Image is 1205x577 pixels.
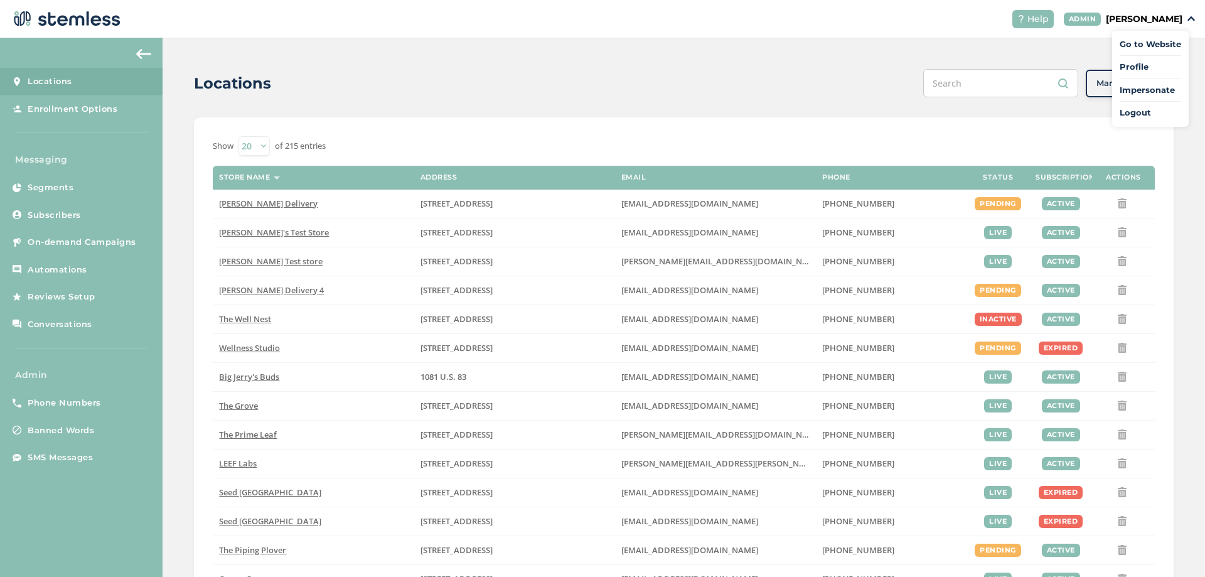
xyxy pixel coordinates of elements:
[219,458,257,469] span: LEEF Labs
[621,545,810,556] label: info@pipingplover.com
[219,400,258,411] span: The Grove
[219,515,321,527] span: Seed [GEOGRAPHIC_DATA]
[1042,284,1080,297] div: active
[420,487,609,498] label: 553 Congress Street
[621,487,758,498] span: [EMAIL_ADDRESS][DOMAIN_NAME]
[822,371,894,382] span: [PHONE_NUMBER]
[983,173,1013,181] label: Status
[219,544,286,556] span: The Piping Plover
[420,227,493,238] span: [STREET_ADDRESS]
[621,256,810,267] label: swapnil@stemless.co
[984,255,1012,268] div: live
[621,256,822,267] span: [PERSON_NAME][EMAIL_ADDRESS][DOMAIN_NAME]
[822,198,960,209] label: (818) 561-0790
[975,197,1021,210] div: pending
[975,342,1021,355] div: pending
[621,313,758,325] span: [EMAIL_ADDRESS][DOMAIN_NAME]
[219,429,277,440] span: The Prime Leaf
[420,256,609,267] label: 5241 Center Boulevard
[219,285,407,296] label: Hazel Delivery 4
[975,313,1022,326] div: inactive
[213,140,233,153] label: Show
[420,372,609,382] label: 1081 U.S. 83
[822,198,894,209] span: [PHONE_NUMBER]
[984,226,1012,239] div: live
[984,428,1012,441] div: live
[822,256,894,267] span: [PHONE_NUMBER]
[219,545,407,556] label: The Piping Plover
[822,544,894,556] span: [PHONE_NUMBER]
[621,516,810,527] label: info@bostonseeds.com
[621,198,810,209] label: arman91488@gmail.com
[1039,515,1083,528] div: expired
[621,284,758,296] span: [EMAIL_ADDRESS][DOMAIN_NAME]
[1120,61,1181,73] a: Profile
[219,343,407,353] label: Wellness Studio
[28,291,95,303] span: Reviews Setup
[1042,370,1080,384] div: active
[984,457,1012,470] div: live
[274,176,280,180] img: icon-sort-1e1d7615.svg
[822,372,960,382] label: (580) 539-1118
[1120,107,1181,119] a: Logout
[822,516,960,527] label: (617) 553-5922
[28,451,93,464] span: SMS Messages
[1092,166,1155,190] th: Actions
[1106,13,1182,26] p: [PERSON_NAME]
[621,314,810,325] label: vmrobins@gmail.com
[1042,428,1080,441] div: active
[984,515,1012,528] div: live
[420,401,609,411] label: 8155 Center Street
[984,370,1012,384] div: live
[219,198,407,209] label: Hazel Delivery
[1042,313,1080,326] div: active
[420,458,609,469] label: 1785 South Main Street
[420,371,466,382] span: 1081 U.S. 83
[1039,342,1083,355] div: expired
[621,198,758,209] span: [EMAIL_ADDRESS][DOMAIN_NAME]
[420,313,493,325] span: [STREET_ADDRESS]
[621,173,646,181] label: Email
[28,181,73,194] span: Segments
[621,544,758,556] span: [EMAIL_ADDRESS][DOMAIN_NAME]
[219,458,407,469] label: LEEF Labs
[275,140,326,153] label: of 215 entries
[136,49,151,59] img: icon-arrow-back-accent-c549486e.svg
[420,515,493,527] span: [STREET_ADDRESS]
[621,400,758,411] span: [EMAIL_ADDRESS][DOMAIN_NAME]
[219,227,407,238] label: Brian's Test Store
[219,173,270,181] label: Store name
[975,284,1021,297] div: pending
[621,372,810,382] label: info@bigjerrysbuds.com
[28,103,117,116] span: Enrollment Options
[219,401,407,411] label: The Grove
[822,284,894,296] span: [PHONE_NUMBER]
[219,256,407,267] label: Swapnil Test store
[822,343,960,353] label: (269) 929-8463
[420,458,493,469] span: [STREET_ADDRESS]
[1042,457,1080,470] div: active
[975,544,1021,557] div: pending
[219,516,407,527] label: Seed Boston
[1017,15,1025,23] img: icon-help-white-03924b79.svg
[822,487,960,498] label: (207) 747-4648
[420,342,493,353] span: [STREET_ADDRESS]
[822,313,894,325] span: [PHONE_NUMBER]
[822,487,894,498] span: [PHONE_NUMBER]
[1120,38,1181,51] a: Go to Website
[10,6,120,31] img: logo-dark-0685b13c.svg
[1042,197,1080,210] div: active
[822,515,894,527] span: [PHONE_NUMBER]
[219,487,321,498] span: Seed [GEOGRAPHIC_DATA]
[822,173,850,181] label: Phone
[420,429,493,440] span: [STREET_ADDRESS]
[219,314,407,325] label: The Well Nest
[923,69,1078,97] input: Search
[219,284,324,296] span: [PERSON_NAME] Delivery 4
[1042,544,1080,557] div: active
[621,487,810,498] label: team@seedyourhead.com
[822,256,960,267] label: (503) 332-4545
[219,371,279,382] span: Big Jerry's Buds
[822,227,894,238] span: [PHONE_NUMBER]
[219,372,407,382] label: Big Jerry's Buds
